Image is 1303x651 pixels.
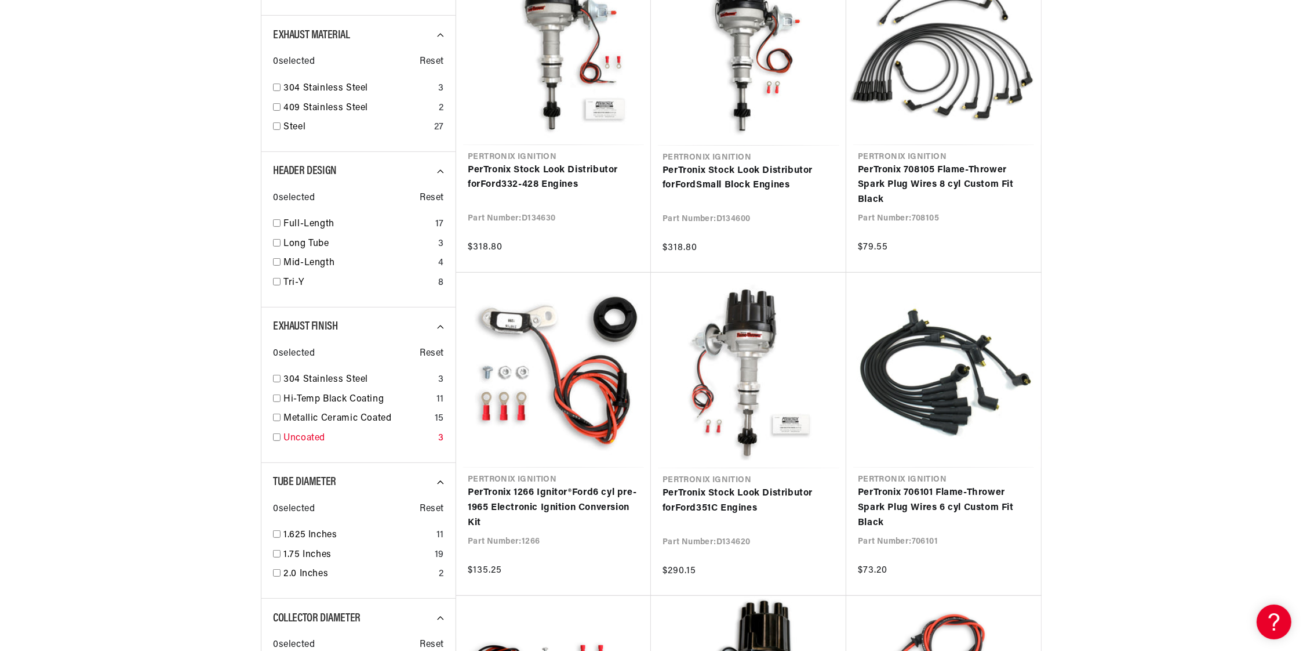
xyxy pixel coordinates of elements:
[435,411,444,426] div: 15
[283,237,434,252] a: Long Tube
[858,163,1029,208] a: PerTronix 708105 Flame-Thrower Spark Plug Wires 8 cyl Custom Fit Black
[283,411,430,426] a: Metallic Ceramic Coated
[273,165,337,177] span: Header Design
[663,486,835,516] a: PerTronix Stock Look Distributor forFord351C Engines
[283,276,434,291] a: Tri-Y
[468,163,639,193] a: PerTronix Stock Look Distributor forFord332-428 Engines
[438,237,444,252] div: 3
[273,55,315,70] span: 0 selected
[420,191,444,206] span: Reset
[435,217,444,232] div: 17
[436,392,444,407] div: 11
[283,120,430,135] a: Steel
[438,431,444,446] div: 3
[283,392,432,407] a: Hi-Temp Black Coating
[283,256,434,271] a: Mid-Length
[420,346,444,361] span: Reset
[858,486,1029,530] a: PerTronix 706101 Flame-Thrower Spark Plug Wires 6 cyl Custom Fit Black
[436,528,444,543] div: 11
[439,567,444,582] div: 2
[438,372,444,388] div: 3
[435,548,444,563] div: 19
[468,486,639,530] a: PerTronix 1266 Ignitor®Ford6 cyl pre-1965 Electronic Ignition Conversion Kit
[283,101,434,116] a: 409 Stainless Steel
[438,276,444,291] div: 8
[283,217,431,232] a: Full-Length
[283,528,432,543] a: 1.625 Inches
[273,502,315,517] span: 0 selected
[438,256,444,271] div: 4
[273,30,350,41] span: Exhaust Material
[283,548,430,563] a: 1.75 Inches
[273,321,337,332] span: Exhaust Finish
[434,120,444,135] div: 27
[283,81,434,96] a: 304 Stainless Steel
[438,81,444,96] div: 3
[283,567,434,582] a: 2.0 Inches
[273,346,315,361] span: 0 selected
[273,476,336,488] span: Tube Diameter
[420,55,444,70] span: Reset
[663,164,835,193] a: PerTronix Stock Look Distributor forFordSmall Block Engines
[273,613,361,624] span: Collector Diameter
[283,431,434,446] a: Uncoated
[283,372,434,388] a: 304 Stainless Steel
[420,502,444,517] span: Reset
[439,101,444,116] div: 2
[273,191,315,206] span: 0 selected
